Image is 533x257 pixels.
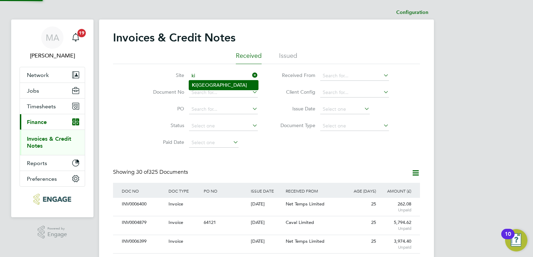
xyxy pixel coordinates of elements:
[27,160,47,166] span: Reports
[286,201,324,207] span: Net Temps Limited
[20,52,85,60] span: Matthew Arno
[371,219,376,225] span: 25
[46,33,59,42] span: MA
[27,119,47,125] span: Finance
[27,176,57,182] span: Preferences
[168,201,183,207] span: Invoice
[505,229,527,251] button: Open Resource Center, 10 new notifications
[120,198,167,211] div: INV0006400
[189,104,258,114] input: Search for...
[189,88,258,98] input: Search for...
[202,183,249,199] div: PO NO
[20,155,85,171] button: Reports
[204,219,216,225] span: 64121
[20,26,85,60] a: MA[PERSON_NAME]
[378,235,413,253] div: 3,974.40
[167,183,202,199] div: DOC TYPE
[320,104,370,114] input: Select one
[113,169,189,176] div: Showing
[286,219,314,225] span: Caval Limited
[144,72,184,78] label: Site
[27,103,56,110] span: Timesheets
[120,235,167,248] div: INV0006399
[249,198,284,211] div: [DATE]
[168,238,183,244] span: Invoice
[378,183,413,199] div: AMOUNT (£)
[27,135,71,149] a: Invoices & Credit Notes
[396,6,428,20] li: Configuration
[320,71,389,81] input: Search for...
[20,130,85,155] div: Finance
[236,52,262,64] li: Received
[144,139,184,145] label: Paid Date
[11,20,93,217] nav: Main navigation
[320,121,389,131] input: Select one
[20,99,85,114] button: Timesheets
[275,72,315,78] label: Received From
[249,183,284,199] div: ISSUE DATE
[144,106,184,112] label: PO
[286,238,324,244] span: Net Temps Limited
[371,201,376,207] span: 25
[120,183,167,199] div: DOC NO
[47,232,67,237] span: Engage
[113,31,235,45] h2: Invoices & Credit Notes
[168,219,183,225] span: Invoice
[144,122,184,128] label: Status
[189,121,258,131] input: Select one
[189,138,239,148] input: Select one
[275,89,315,95] label: Client Config
[189,80,258,90] li: [GEOGRAPHIC_DATA]
[136,169,188,176] span: 325 Documents
[27,72,49,78] span: Network
[279,52,297,64] li: Issued
[136,169,149,176] span: 30 of
[320,88,389,98] input: Search for...
[249,235,284,248] div: [DATE]
[20,67,85,83] button: Network
[380,226,411,231] span: Unpaid
[505,234,511,243] div: 10
[144,89,184,95] label: Document No
[343,183,378,199] div: AGE (DAYS)
[77,29,86,37] span: 19
[33,194,71,205] img: bandk-logo-retina.png
[192,82,197,88] b: Ki
[378,198,413,216] div: 262.08
[47,226,67,232] span: Powered by
[371,238,376,244] span: 25
[380,207,411,213] span: Unpaid
[20,171,85,186] button: Preferences
[380,244,411,250] span: Unpaid
[20,83,85,98] button: Jobs
[378,216,413,234] div: 5,794.62
[20,194,85,205] a: Go to home page
[284,183,343,199] div: RECEIVED FROM
[120,216,167,229] div: INV0004879
[69,26,83,49] a: 19
[275,106,315,112] label: Issue Date
[20,114,85,130] button: Finance
[38,226,67,239] a: Powered byEngage
[275,122,315,128] label: Document Type
[249,216,284,229] div: [DATE]
[27,87,39,94] span: Jobs
[189,71,258,81] input: Search for...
